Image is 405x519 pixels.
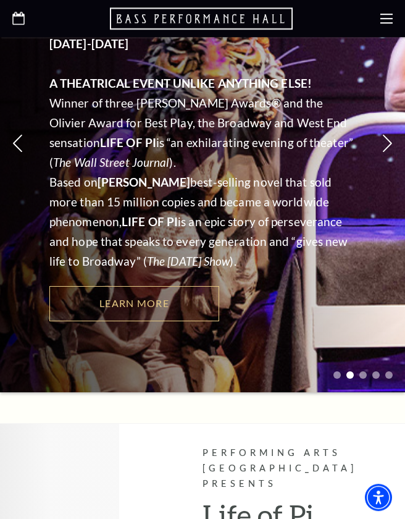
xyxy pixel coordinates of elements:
p: Based on best-selling novel that sold more than 15 million copies and became a worldwide phenomen... [49,172,356,271]
strong: [DATE]-[DATE] [49,36,128,51]
div: Accessibility Menu [365,484,392,511]
a: Open this option [110,6,295,31]
p: Performing Arts [GEOGRAPHIC_DATA] Presents [203,445,393,492]
strong: LIFE OF PI [122,214,178,229]
em: The Wall Street Journal [53,155,169,169]
a: Learn More Life of Pi [49,286,219,321]
strong: [PERSON_NAME] [98,175,190,189]
a: Open this option [12,12,25,26]
em: The [DATE] Show [147,254,230,268]
strong: A THEATRICAL EVENT UNLIKE ANYTHING ELSE! [49,76,312,90]
strong: LIFE OF PI [100,135,156,150]
p: Winner of three [PERSON_NAME] Awards® and the Olivier Award for Best Play, the Broadway and West ... [49,93,356,172]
